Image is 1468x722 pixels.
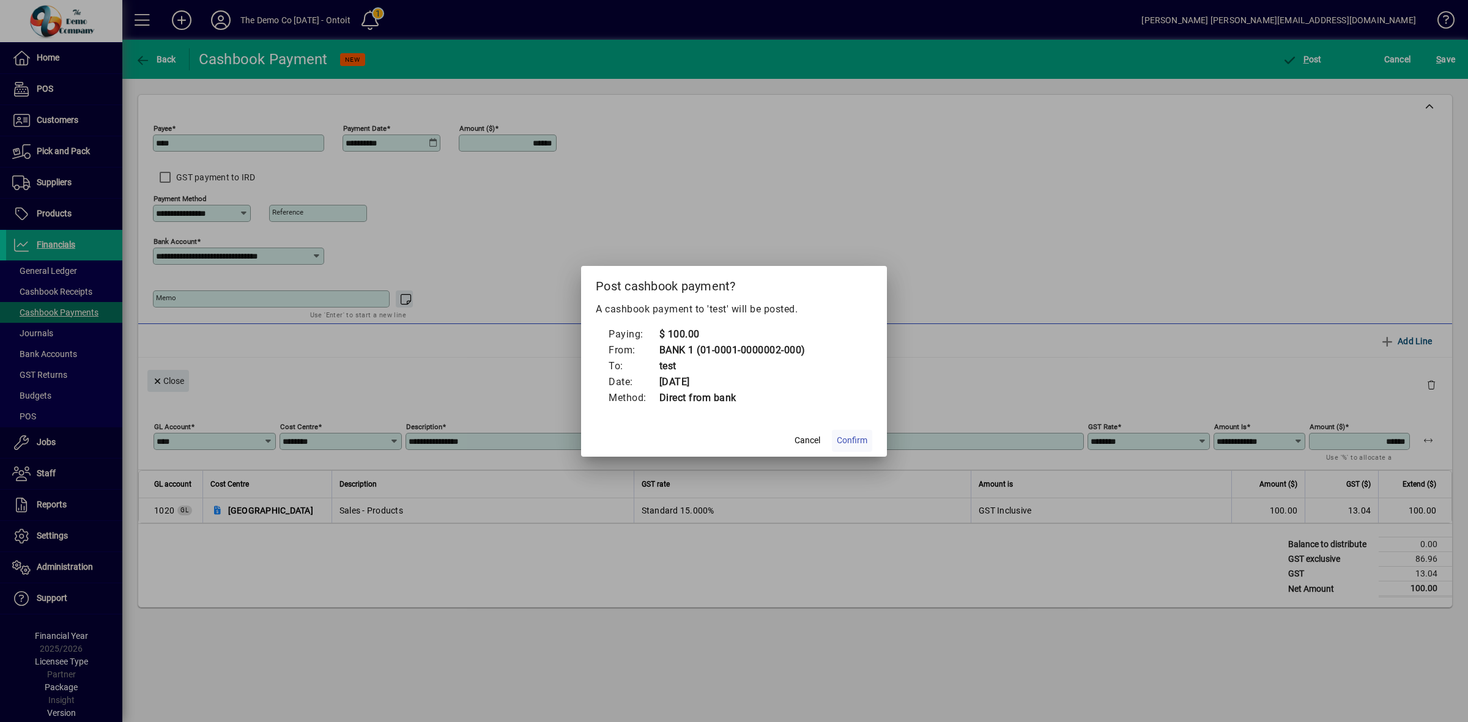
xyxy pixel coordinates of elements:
[608,358,659,374] td: To:
[659,374,806,390] td: [DATE]
[659,326,806,342] td: $ 100.00
[596,302,872,317] p: A cashbook payment to 'test' will be posted.
[659,358,806,374] td: test
[608,342,659,358] td: From:
[659,390,806,406] td: Direct from bank
[581,266,887,301] h2: Post cashbook payment?
[837,434,867,447] span: Confirm
[832,430,872,452] button: Confirm
[608,374,659,390] td: Date:
[659,342,806,358] td: BANK 1 (01-0001-0000002-000)
[608,390,659,406] td: Method:
[608,326,659,342] td: Paying:
[795,434,820,447] span: Cancel
[788,430,827,452] button: Cancel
